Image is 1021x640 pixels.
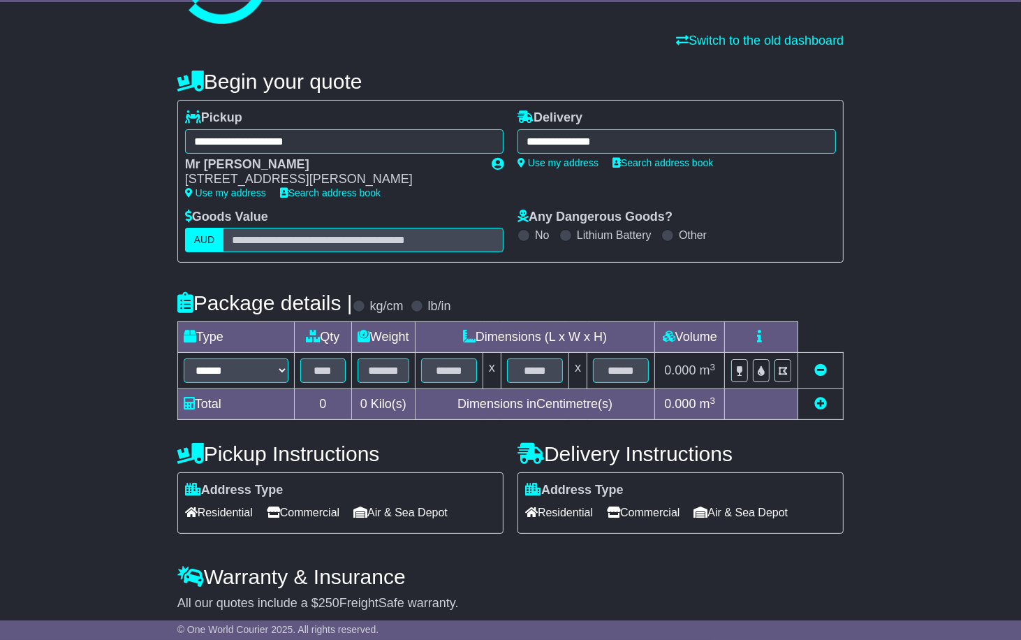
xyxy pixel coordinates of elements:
td: Kilo(s) [351,389,415,420]
td: x [569,353,587,389]
span: Residential [185,502,253,523]
sup: 3 [710,395,716,406]
label: Address Type [185,483,284,498]
h4: Package details | [177,291,353,314]
sup: 3 [710,362,716,372]
span: Residential [525,502,593,523]
h4: Warranty & Insurance [177,565,844,588]
div: Mr [PERSON_NAME] [185,157,478,173]
td: x [483,353,501,389]
a: Add new item [814,397,827,411]
span: 0.000 [665,397,696,411]
td: 0 [294,389,351,420]
span: 0.000 [665,363,696,377]
span: Air & Sea Depot [353,502,448,523]
a: Search address book [280,187,381,198]
label: Pickup [185,110,242,126]
span: 0 [360,397,367,411]
label: Address Type [525,483,624,498]
label: kg/cm [370,299,404,314]
label: Other [679,228,707,242]
a: Use my address [517,157,598,168]
span: Commercial [267,502,339,523]
span: Air & Sea Depot [694,502,788,523]
h4: Begin your quote [177,70,844,93]
div: All our quotes include a $ FreightSafe warranty. [177,596,844,611]
span: m [700,397,716,411]
td: Dimensions in Centimetre(s) [415,389,655,420]
label: AUD [185,228,224,252]
td: Weight [351,322,415,353]
span: Commercial [607,502,680,523]
h4: Delivery Instructions [517,442,844,465]
label: Any Dangerous Goods? [517,210,673,225]
td: Type [177,322,294,353]
td: Dimensions (L x W x H) [415,322,655,353]
a: Search address book [612,157,713,168]
a: Remove this item [814,363,827,377]
td: Qty [294,322,351,353]
td: Volume [655,322,725,353]
label: No [535,228,549,242]
label: Lithium Battery [577,228,652,242]
a: Use my address [185,187,266,198]
a: Switch to the old dashboard [676,34,844,48]
span: © One World Courier 2025. All rights reserved. [177,624,379,635]
td: Total [177,389,294,420]
span: 250 [318,596,339,610]
label: lb/in [428,299,451,314]
span: m [700,363,716,377]
label: Delivery [517,110,582,126]
div: [STREET_ADDRESS][PERSON_NAME] [185,172,478,187]
h4: Pickup Instructions [177,442,504,465]
label: Goods Value [185,210,268,225]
